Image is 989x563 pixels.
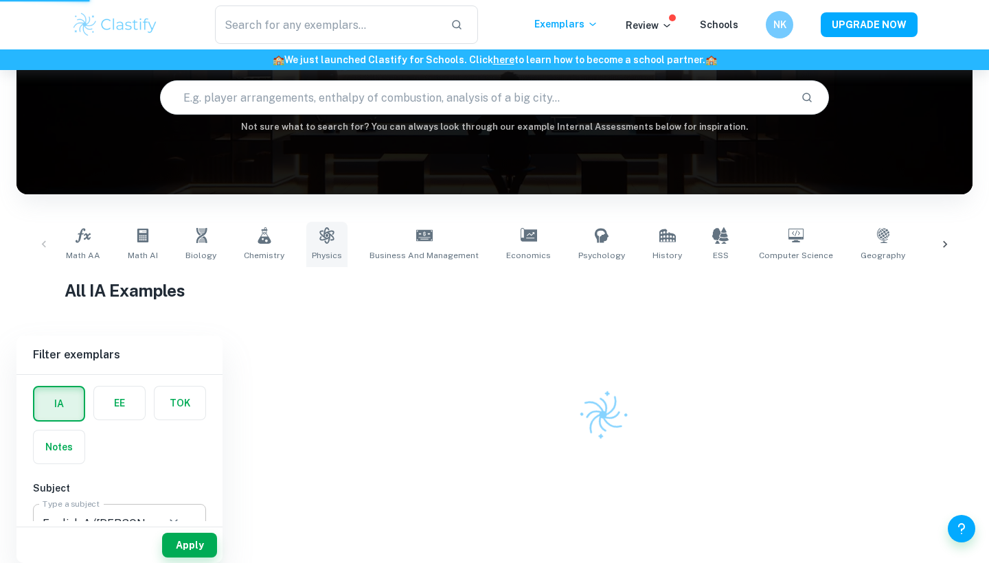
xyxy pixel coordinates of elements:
[16,120,973,134] h6: Not sure what to search for? You can always look through our example Internal Assessments below f...
[705,54,717,65] span: 🏫
[772,17,788,32] h6: NK
[312,249,342,262] span: Physics
[948,515,975,542] button: Help and Feedback
[506,249,551,262] span: Economics
[162,533,217,558] button: Apply
[71,11,159,38] img: Clastify logo
[128,249,158,262] span: Math AI
[94,387,145,420] button: EE
[3,52,986,67] h6: We just launched Clastify for Schools. Click to learn how to become a school partner.
[569,381,637,449] img: Clastify logo
[795,86,819,109] button: Search
[164,514,183,533] button: Clear
[766,11,793,38] button: NK
[652,249,682,262] span: History
[493,54,514,65] a: here
[700,19,738,30] a: Schools
[861,249,905,262] span: Geography
[273,54,284,65] span: 🏫
[65,278,925,303] h1: All IA Examples
[244,249,284,262] span: Chemistry
[534,16,598,32] p: Exemplars
[626,18,672,33] p: Review
[370,249,479,262] span: Business and Management
[713,249,729,262] span: ESS
[16,336,223,374] h6: Filter exemplars
[821,12,918,37] button: UPGRADE NOW
[43,498,100,509] label: Type a subject
[161,78,790,117] input: E.g. player arrangements, enthalpy of combustion, analysis of a big city...
[759,249,833,262] span: Computer Science
[155,387,205,420] button: TOK
[185,249,216,262] span: Biology
[578,249,625,262] span: Psychology
[34,430,84,463] button: Notes
[215,5,440,44] input: Search for any exemplars...
[66,249,100,262] span: Math AA
[33,481,206,496] h6: Subject
[182,514,201,533] button: Open
[34,387,84,420] button: IA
